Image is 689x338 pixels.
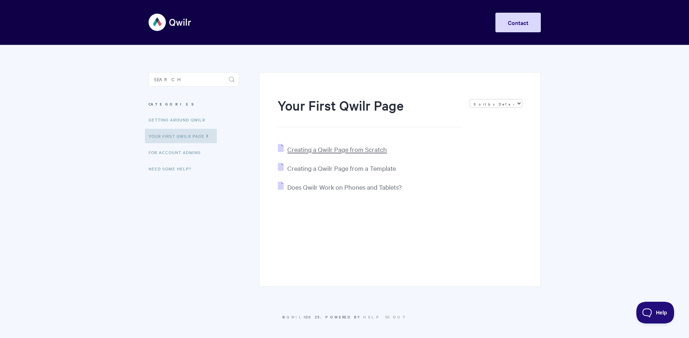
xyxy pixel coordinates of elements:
[636,302,674,323] iframe: Toggle Customer Support
[287,314,306,320] a: Qwilr
[495,13,541,32] a: Contact
[149,314,541,320] p: © 2025.
[278,164,396,172] a: Creating a Qwilr Page from a Template
[145,129,217,143] a: Your First Qwilr Page
[149,98,239,111] h3: Categories
[149,9,192,36] img: Qwilr Help Center
[149,161,197,176] a: Need Some Help?
[363,314,407,320] a: Help Scout
[277,96,462,127] h1: Your First Qwilr Page
[278,145,387,153] a: Creating a Qwilr Page from Scratch
[287,164,396,172] span: Creating a Qwilr Page from a Template
[470,99,522,108] select: Page reloads on selection
[325,314,407,320] span: Powered by
[149,145,206,160] a: For Account Admins
[149,72,239,87] input: Search
[149,112,211,127] a: Getting Around Qwilr
[287,145,387,153] span: Creating a Qwilr Page from Scratch
[287,183,402,191] span: Does Qwilr Work on Phones and Tablets?
[278,183,402,191] a: Does Qwilr Work on Phones and Tablets?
